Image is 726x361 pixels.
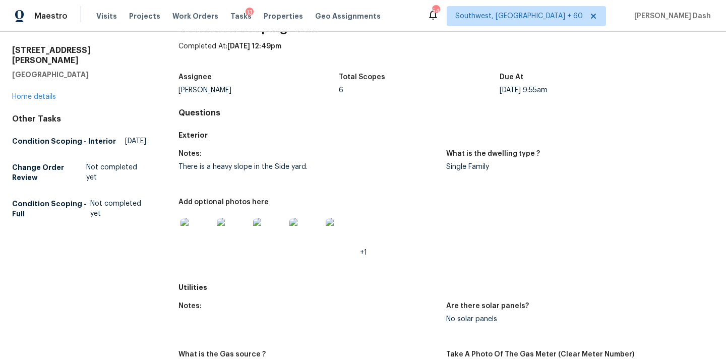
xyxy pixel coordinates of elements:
span: Visits [96,11,117,21]
span: Geo Assignments [315,11,381,21]
div: 6 [339,87,500,94]
h4: Questions [178,108,714,118]
div: [DATE] 9:55am [500,87,660,94]
h5: Change Order Review [12,162,86,183]
div: There is a heavy slope in the Side yard. [178,163,438,170]
span: +1 [360,249,367,256]
h5: Notes: [178,150,202,157]
span: Properties [264,11,303,21]
a: Home details [12,93,56,100]
div: No solar panels [446,316,706,323]
span: [PERSON_NAME] Dash [630,11,711,21]
div: 540 [432,6,439,16]
div: 13 [246,8,254,18]
span: Southwest, [GEOGRAPHIC_DATA] + 60 [455,11,583,21]
h5: What is the Gas source ? [178,351,266,358]
h5: [GEOGRAPHIC_DATA] [12,70,146,80]
div: [PERSON_NAME] [178,87,339,94]
h5: What is the dwelling type ? [446,150,540,157]
h5: Total Scopes [339,74,385,81]
h2: Condition Scoping - Full [178,23,714,33]
span: Projects [129,11,160,21]
a: Condition Scoping - Interior[DATE] [12,132,146,150]
span: Not completed yet [90,199,146,219]
span: Not completed yet [86,162,146,183]
h5: Condition Scoping - Interior [12,136,116,146]
span: Maestro [34,11,68,21]
h5: Utilities [178,282,714,292]
h5: Condition Scoping - Full [12,199,90,219]
h2: [STREET_ADDRESS][PERSON_NAME] [12,45,146,66]
span: Tasks [230,13,252,20]
h5: Assignee [178,74,212,81]
h5: Add optional photos here [178,199,269,206]
h5: Due At [500,74,523,81]
h5: Notes: [178,303,202,310]
div: Other Tasks [12,114,146,124]
span: Work Orders [172,11,218,21]
h5: Exterior [178,130,714,140]
span: [DATE] 12:49pm [227,43,281,50]
h5: Are there solar panels? [446,303,529,310]
h5: Take A Photo Of The Gas Meter (Clear Meter Number) [446,351,634,358]
div: Single Family [446,163,706,170]
span: [DATE] [125,136,146,146]
div: Completed At: [178,41,714,68]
